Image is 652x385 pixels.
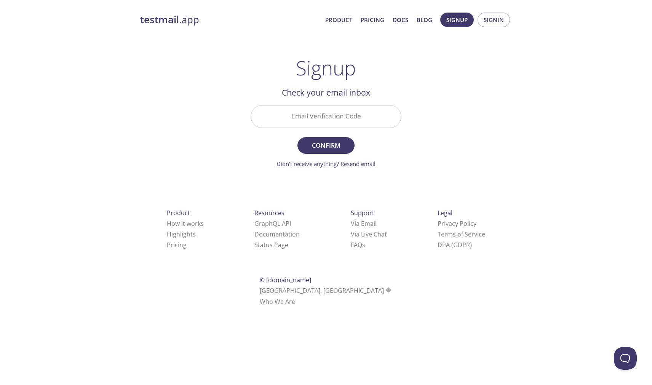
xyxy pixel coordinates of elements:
[254,219,291,228] a: GraphQL API
[325,15,352,25] a: Product
[438,230,485,238] a: Terms of Service
[260,286,393,295] span: [GEOGRAPHIC_DATA], [GEOGRAPHIC_DATA]
[351,230,387,238] a: Via Live Chat
[351,219,377,228] a: Via Email
[417,15,432,25] a: Blog
[167,209,190,217] span: Product
[254,209,284,217] span: Resources
[167,241,187,249] a: Pricing
[254,230,300,238] a: Documentation
[140,13,319,26] a: testmail.app
[260,276,311,284] span: © [DOMAIN_NAME]
[306,140,346,151] span: Confirm
[140,13,179,26] strong: testmail
[297,137,355,154] button: Confirm
[276,160,376,168] a: Didn't receive anything? Resend email
[393,15,408,25] a: Docs
[296,56,356,79] h1: Signup
[440,13,474,27] button: Signup
[251,86,401,99] h2: Check your email inbox
[361,15,384,25] a: Pricing
[484,15,504,25] span: Signin
[446,15,468,25] span: Signup
[260,297,295,306] a: Who We Are
[254,241,288,249] a: Status Page
[351,241,365,249] a: FAQ
[438,209,452,217] span: Legal
[362,241,365,249] span: s
[438,241,472,249] a: DPA (GDPR)
[438,219,476,228] a: Privacy Policy
[167,230,196,238] a: Highlights
[351,209,374,217] span: Support
[478,13,510,27] button: Signin
[167,219,204,228] a: How it works
[614,347,637,370] iframe: Help Scout Beacon - Open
